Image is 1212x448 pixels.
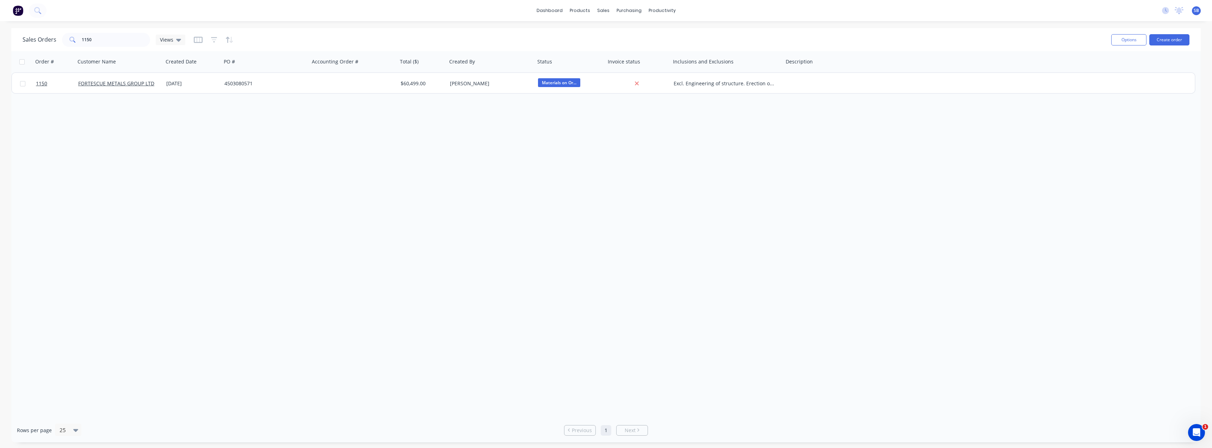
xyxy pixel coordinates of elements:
div: [DATE] [166,80,219,87]
div: Accounting Order # [312,58,358,65]
span: Materials on Or... [538,78,580,87]
a: FORTESCUE METALS GROUP LTD [78,80,154,87]
h1: Sales Orders [23,36,56,43]
div: [PERSON_NAME] [450,80,528,87]
span: 1150 [36,80,47,87]
a: Previous page [564,427,595,434]
div: sales [594,5,613,16]
div: Invoice status [608,58,640,65]
a: Next page [617,427,648,434]
div: Description [786,58,813,65]
div: Inclusions and Exclusions [673,58,734,65]
div: Total ($) [400,58,419,65]
div: PO # [224,58,235,65]
a: dashboard [533,5,566,16]
span: SB [1194,7,1199,14]
div: Created By [449,58,475,65]
span: Next [625,427,636,434]
input: Search... [82,33,150,47]
button: Create order [1149,34,1189,45]
a: Page 1 is your current page [601,425,611,436]
div: productivity [645,5,679,16]
div: $60,499.00 [401,80,442,87]
span: Rows per page [17,427,52,434]
a: 1150 [36,73,78,94]
div: Status [537,58,552,65]
iframe: Intercom live chat [1188,424,1205,441]
div: purchasing [613,5,645,16]
div: Excl. Engineering of structure. Erection of scaffold platform as req. [674,80,775,87]
div: products [566,5,594,16]
img: Factory [13,5,23,16]
span: Previous [572,427,592,434]
span: 1 [1202,424,1208,430]
div: 4503080571 [224,80,303,87]
div: Created Date [166,58,197,65]
div: Customer Name [78,58,116,65]
span: Views [160,36,173,43]
button: Options [1111,34,1146,45]
div: Order # [35,58,54,65]
ul: Pagination [561,425,651,436]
